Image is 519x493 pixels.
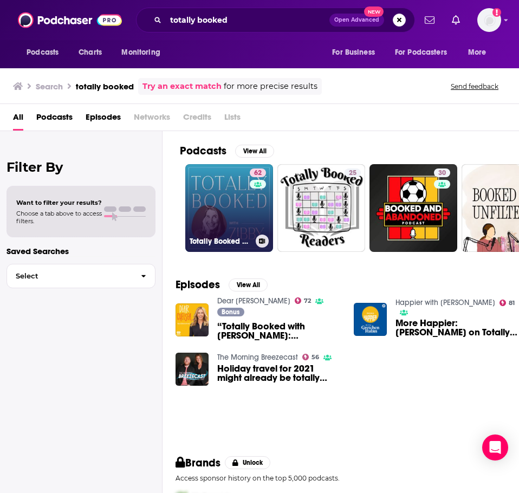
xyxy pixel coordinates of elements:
a: Episodes [86,108,121,131]
img: User Profile [477,8,501,32]
input: Search podcasts, credits, & more... [166,11,329,29]
span: Monitoring [121,45,160,60]
button: Unlock [225,456,271,469]
button: open menu [114,42,174,63]
a: 30 [369,164,457,252]
a: Dear Chelsea [217,296,290,306]
span: Logged in as GregKubie [477,8,501,32]
div: Open Intercom Messenger [482,434,508,460]
h2: Podcasts [180,144,226,158]
h2: Filter By [7,159,155,175]
a: EpisodesView All [176,278,268,291]
a: Show notifications dropdown [447,11,464,29]
a: Try an exact match [142,80,222,93]
a: 81 [499,300,515,306]
a: “Totally Booked with Zibby: Chelsea Handler” [217,322,341,340]
span: For Podcasters [395,45,447,60]
span: Lists [224,108,241,131]
span: Bonus [222,309,239,315]
a: 62 [250,168,266,177]
a: Charts [72,42,108,63]
span: 72 [304,299,311,303]
a: 72 [295,297,312,304]
button: View All [229,278,268,291]
span: Networks [134,108,170,131]
a: Show notifications dropdown [420,11,439,29]
button: open menu [460,42,500,63]
h2: Episodes [176,278,220,291]
a: All [13,108,23,131]
img: Holiday travel for 2021 might already be totally booked! [176,353,209,386]
span: Want to filter your results? [16,199,102,206]
a: Happier with Gretchen Rubin [395,298,495,307]
p: Saved Searches [7,246,155,256]
span: Open Advanced [334,17,379,23]
span: 30 [438,168,446,179]
a: 30 [434,168,450,177]
span: More [468,45,486,60]
a: 25 [345,168,361,177]
a: More Happier: Gretchen on Totally Booked with Zibby Owens [395,319,519,337]
svg: Add a profile image [492,8,501,17]
span: Select [7,273,132,280]
h3: Totally Booked with [PERSON_NAME] [190,237,251,246]
img: “Totally Booked with Zibby: Chelsea Handler” [176,303,209,336]
button: open menu [19,42,73,63]
span: Choose a tab above to access filters. [16,210,102,225]
img: More Happier: Gretchen on Totally Booked with Zibby Owens [354,303,387,336]
span: for more precise results [224,80,317,93]
button: Open AdvancedNew [329,14,384,27]
a: 62Totally Booked with [PERSON_NAME] [185,164,273,252]
span: 81 [509,301,515,306]
span: More Happier: [PERSON_NAME] on Totally Booked with [PERSON_NAME] [395,319,519,337]
a: PodcastsView All [180,144,274,158]
button: View All [235,145,274,158]
span: For Business [332,45,375,60]
button: open menu [388,42,463,63]
a: 56 [302,354,320,360]
a: The Morning Breezecast [217,353,298,362]
a: 25 [277,164,365,252]
button: Show profile menu [477,8,501,32]
span: New [364,7,384,17]
button: Select [7,264,155,288]
p: Access sponsor history on the top 5,000 podcasts. [176,474,506,482]
span: Credits [183,108,211,131]
h3: Search [36,81,63,92]
div: Search podcasts, credits, & more... [136,8,415,33]
span: Charts [79,45,102,60]
span: Podcasts [27,45,59,60]
span: “Totally Booked with [PERSON_NAME]: [PERSON_NAME]” [217,322,341,340]
span: 62 [254,168,262,179]
span: 56 [312,355,319,360]
span: 25 [349,168,356,179]
a: Podcasts [36,108,73,131]
button: Send feedback [447,82,502,91]
img: Podchaser - Follow, Share and Rate Podcasts [18,10,122,30]
h3: totally booked [76,81,134,92]
a: Holiday travel for 2021 might already be totally booked! [217,364,341,382]
button: open menu [325,42,388,63]
h2: Brands [176,456,220,470]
